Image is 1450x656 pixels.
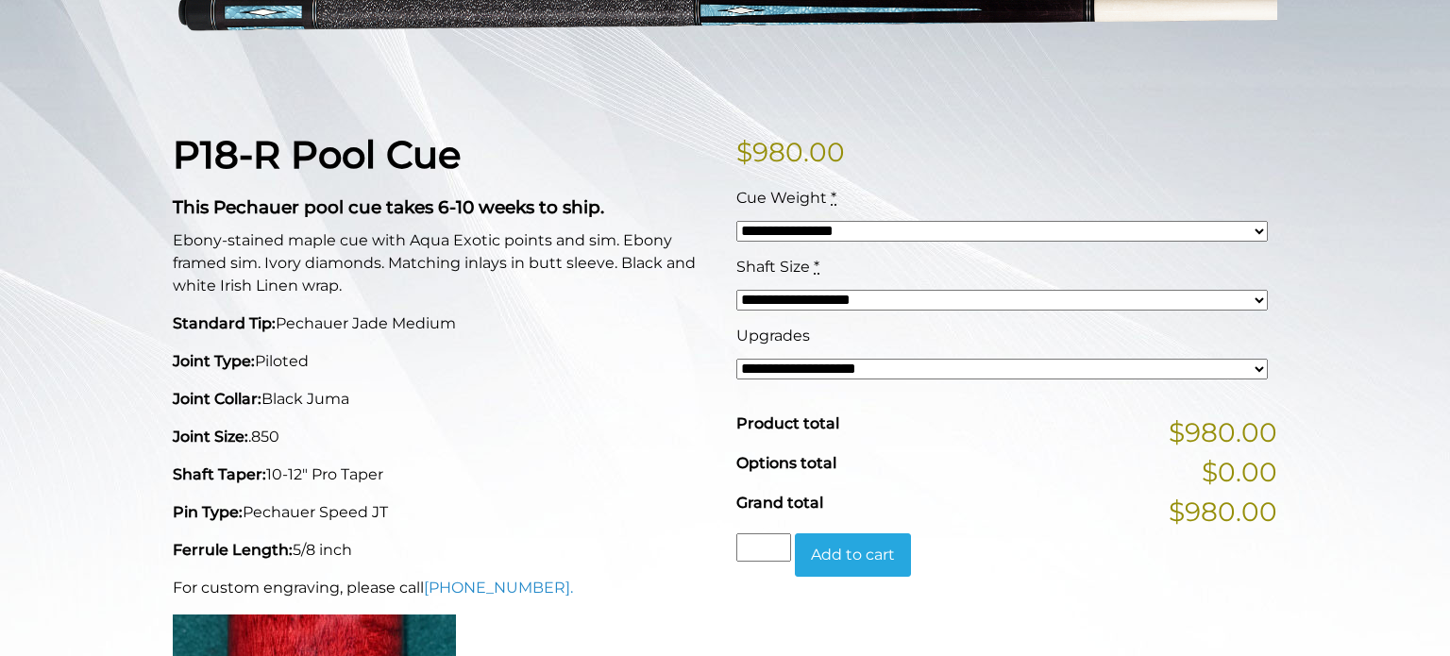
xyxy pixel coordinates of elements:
strong: Joint Size: [173,428,248,446]
span: Upgrades [736,327,810,345]
p: Pechauer Speed JT [173,501,714,524]
span: Options total [736,454,836,472]
abbr: required [831,189,836,207]
p: 10-12" Pro Taper [173,463,714,486]
span: $980.00 [1169,492,1277,531]
span: $980.00 [1169,412,1277,452]
strong: P18-R Pool Cue [173,131,461,177]
strong: Ferrule Length: [173,541,293,559]
abbr: required [814,258,819,276]
p: Ebony-stained maple cue with Aqua Exotic points and sim. Ebony framed sim. Ivory diamonds. Matchi... [173,229,714,297]
span: Shaft Size [736,258,810,276]
strong: This Pechauer pool cue takes 6-10 weeks to ship. [173,196,604,218]
p: Black Juma [173,388,714,411]
span: $0.00 [1202,452,1277,492]
button: Add to cart [795,533,911,577]
p: Piloted [173,350,714,373]
strong: Standard Tip: [173,314,276,332]
span: Grand total [736,494,823,512]
strong: Shaft Taper: [173,465,266,483]
p: 5/8 inch [173,539,714,562]
p: For custom engraving, please call [173,577,714,599]
span: $ [736,136,752,168]
strong: Joint Type: [173,352,255,370]
p: Pechauer Jade Medium [173,312,714,335]
strong: Joint Collar: [173,390,261,408]
bdi: 980.00 [736,136,845,168]
input: Product quantity [736,533,791,562]
p: .850 [173,426,714,448]
span: Cue Weight [736,189,827,207]
span: Product total [736,414,839,432]
strong: Pin Type: [173,503,243,521]
a: [PHONE_NUMBER]. [424,579,573,597]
